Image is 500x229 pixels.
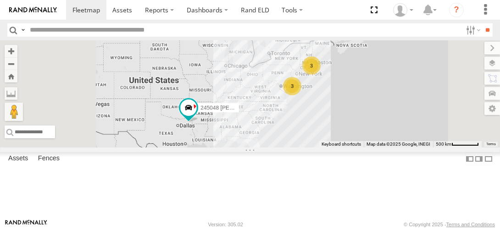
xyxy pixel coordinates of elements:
[19,23,27,37] label: Search Query
[5,45,17,57] button: Zoom in
[474,152,483,165] label: Dock Summary Table to the Right
[33,153,64,165] label: Fences
[9,7,57,13] img: rand-logo.svg
[5,87,17,100] label: Measure
[5,220,47,229] a: Visit our Website
[433,141,482,147] button: Map Scale: 500 km per 56 pixels
[302,56,321,75] div: 3
[462,23,482,37] label: Search Filter Options
[449,3,464,17] i: ?
[486,142,496,146] a: Terms
[200,104,266,111] span: 245048 [PERSON_NAME]
[322,141,361,147] button: Keyboard shortcuts
[5,70,17,82] button: Zoom Home
[283,77,301,95] div: 3
[5,103,23,121] button: Drag Pegman onto the map to open Street View
[465,152,474,165] label: Dock Summary Table to the Left
[4,153,33,165] label: Assets
[484,152,493,165] label: Hide Summary Table
[367,142,430,147] span: Map data ©2025 Google, INEGI
[390,3,417,17] div: John Olaniyan
[404,222,495,227] div: © Copyright 2025 -
[5,57,17,70] button: Zoom out
[208,222,243,227] div: Version: 305.02
[436,142,451,147] span: 500 km
[446,222,495,227] a: Terms and Conditions
[484,102,500,115] label: Map Settings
